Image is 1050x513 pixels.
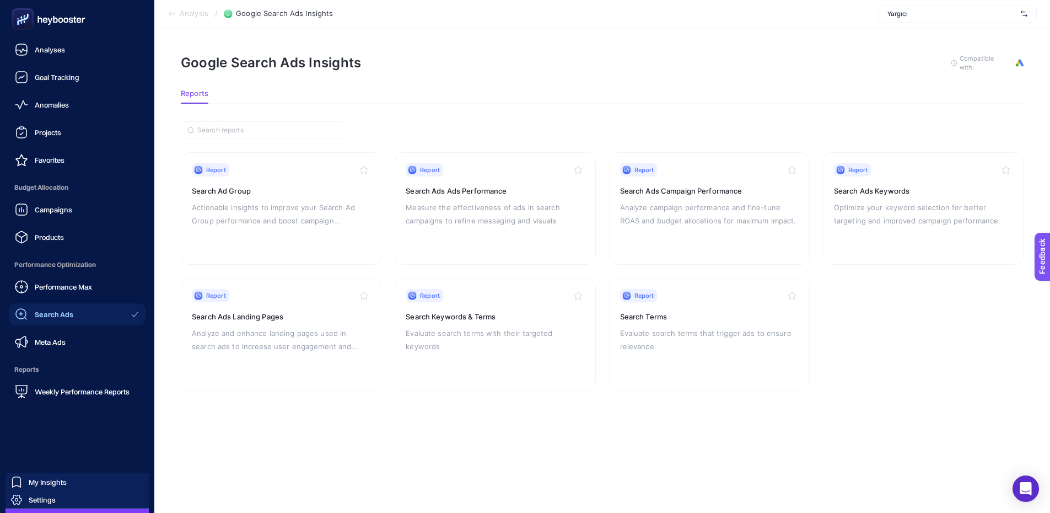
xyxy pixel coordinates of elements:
[181,278,381,391] a: ReportSearch Ads Landing PagesAnalyze and enhance landing pages used in search ads to increase us...
[9,254,146,276] span: Performance Optimization
[35,100,69,109] span: Anomalies
[181,89,208,98] span: Reports
[35,310,73,319] span: Search Ads
[9,94,146,116] a: Anomalies
[620,185,799,196] h3: Search Ads Campaign Performance
[35,156,64,164] span: Favorites
[406,185,584,196] h3: Search Ads Ads Performance
[420,165,440,174] span: Report
[609,152,810,265] a: ReportSearch Ads Campaign PerformanceAnalyze campaign performance and fine-tune ROAS and budget a...
[181,89,208,104] button: Reports
[960,54,1009,72] span: Compatible with:
[9,149,146,171] a: Favorites
[634,165,654,174] span: Report
[192,185,370,196] h3: Search Ad Group
[215,9,218,18] span: /
[35,338,66,346] span: Meta Ads
[1013,475,1039,502] div: Open Intercom Messenger
[6,473,149,491] a: My Insights
[35,233,64,242] span: Products
[9,303,146,325] a: Search Ads
[192,311,370,322] h3: Search Ads Landing Pages
[9,39,146,61] a: Analyses
[9,226,146,248] a: Products
[406,327,584,353] p: Evaluate search terms with their targeted keywords
[181,55,361,71] h1: Google Search Ads Insights
[9,359,146,381] span: Reports
[206,165,226,174] span: Report
[192,327,370,353] p: Analyze and enhance landing pages used in search ads to increase user engagement and conversion r...
[834,185,1013,196] h3: Search Ads Keywords
[609,278,810,391] a: ReportSearch TermsEvaluate search terms that trigger ads to ensure relevance
[192,201,370,227] p: Actionable insights to improve your Search Ad Group performance and boost campaign efficiency.
[1021,8,1027,19] img: svg%3e
[197,126,340,135] input: Search
[420,291,440,300] span: Report
[9,381,146,403] a: Weekly Performance Reports
[236,9,333,18] span: Google Search Ads Insights
[9,331,146,353] a: Meta Ads
[406,201,584,227] p: Measure the effectiveness of ads in search campaigns to refine messaging and visuals
[620,201,799,227] p: Analyze campaign performance and fine-tune ROAS and budget allocations for maximum impact.
[406,311,584,322] h3: Search Keywords & Terms
[634,291,654,300] span: Report
[35,45,65,54] span: Analyses
[9,177,146,199] span: Budget Allocation
[395,152,595,265] a: ReportSearch Ads Ads PerformanceMeasure the effectiveness of ads in search campaigns to refine me...
[35,128,61,137] span: Projects
[29,495,56,504] span: Settings
[7,3,42,12] span: Feedback
[6,491,149,509] a: Settings
[823,152,1024,265] a: ReportSearch Ads KeywordsOptimize your keyword selection for better targeting and improved campai...
[35,205,72,214] span: Campaigns
[620,327,799,353] p: Evaluate search terms that trigger ads to ensure relevance
[834,201,1013,227] p: Optimize your keyword selection for better targeting and improved campaign performance.
[9,199,146,221] a: Campaigns
[35,387,130,396] span: Weekly Performance Reports
[29,478,67,487] span: My Insights
[181,152,381,265] a: ReportSearch Ad GroupActionable insights to improve your Search Ad Group performance and boost ca...
[35,73,79,82] span: Goal Tracking
[206,291,226,300] span: Report
[848,165,868,174] span: Report
[35,282,92,291] span: Performance Max
[395,278,595,391] a: ReportSearch Keywords & TermsEvaluate search terms with their targeted keywords
[9,121,146,143] a: Projects
[180,9,208,18] span: Analysis
[9,66,146,88] a: Goal Tracking
[9,276,146,298] a: Performance Max
[620,311,799,322] h3: Search Terms
[887,9,1016,18] span: Yargıcı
